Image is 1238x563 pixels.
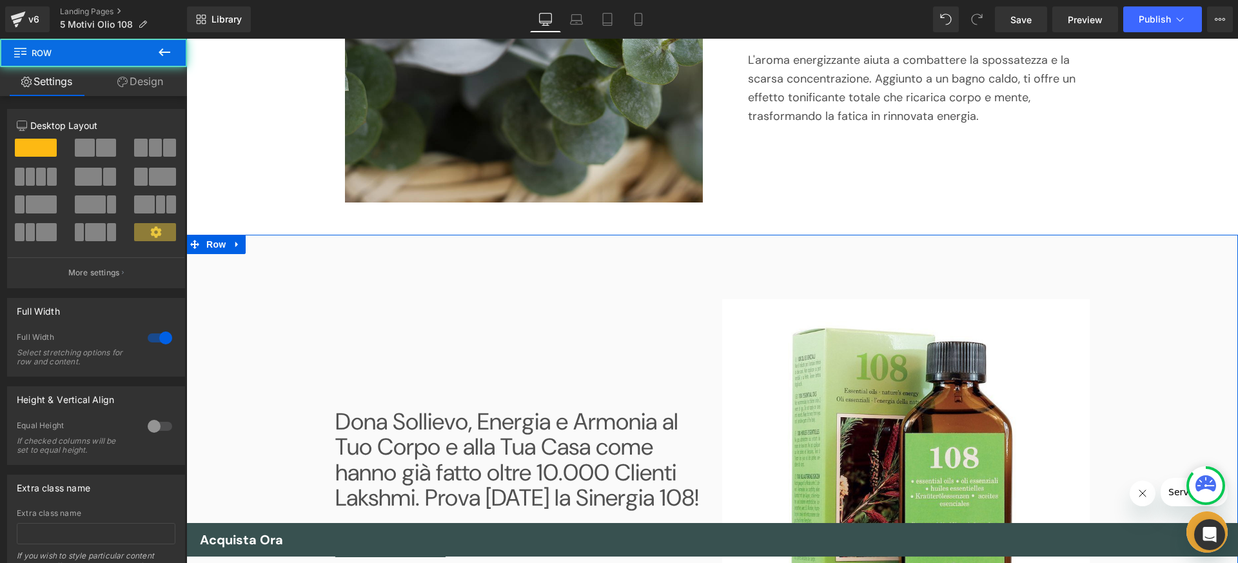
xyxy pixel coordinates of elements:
[5,6,50,32] a: v6
[1194,519,1225,550] div: Open Intercom Messenger
[17,119,175,132] p: Desktop Layout
[13,39,142,67] span: Row
[17,332,135,346] div: Full Width
[933,6,959,32] button: Undo
[974,439,1041,468] iframe: Messaggio dall’azienda
[17,387,114,405] div: Height & Vertical Align
[1207,6,1233,32] button: More
[17,437,133,455] div: If checked columns will be set to equal height.
[561,6,592,32] a: Laptop
[17,196,43,215] span: Row
[592,6,623,32] a: Tablet
[1068,13,1103,26] span: Preview
[8,257,184,288] button: More settings
[17,509,175,518] div: Extra class name
[93,67,187,96] a: Design
[17,475,90,493] div: Extra class name
[26,11,42,28] div: v6
[68,267,120,279] p: More settings
[964,6,990,32] button: Redo
[60,6,187,17] a: Landing Pages
[211,14,242,25] span: Library
[530,6,561,32] a: Desktop
[1052,6,1118,32] a: Preview
[60,19,133,30] span: 5 Motivi Olio 108
[1139,14,1171,25] span: Publish
[14,492,97,510] span: Acquista Ora
[1010,13,1032,26] span: Save
[17,348,133,366] div: Select stretching options for row and content.
[1123,6,1202,32] button: Publish
[187,6,251,32] a: New Library
[623,6,654,32] a: Mobile
[943,442,969,468] iframe: Chiudi messaggio
[17,420,135,434] div: Equal Height
[149,370,516,472] h2: Dona Sollievo, Energia e Armonia al Tuo Corpo e alla Tua Casa come hanno già fatto oltre 10.000 C...
[1000,473,1041,514] iframe: Pulsante per aprire la finestra di messaggistica
[562,12,894,86] p: L'aroma energizzante aiuta a combattere la spossatezza e la scarsa concentrazione. Aggiunto a un ...
[43,196,59,215] a: Expand / Collapse
[17,299,60,317] div: Full Width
